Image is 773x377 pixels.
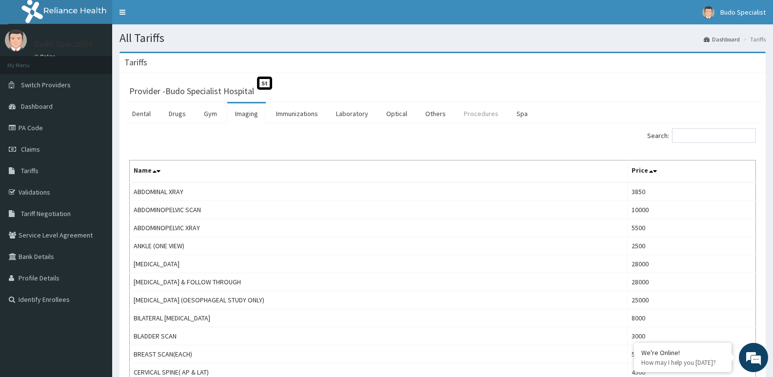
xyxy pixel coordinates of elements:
a: Online [34,53,58,60]
td: 28000 [627,255,755,273]
td: 10000 [627,201,755,219]
td: BILATERAL [MEDICAL_DATA] [130,309,628,327]
span: Claims [21,145,40,154]
a: Gym [196,103,225,124]
th: Name [130,160,628,183]
a: Drugs [161,103,194,124]
img: User Image [702,6,714,19]
td: ABDOMINOPELVIC SCAN [130,201,628,219]
td: [MEDICAL_DATA] [130,255,628,273]
h1: All Tariffs [119,32,766,44]
td: 3000 [627,327,755,345]
span: Budo Specialist [720,8,766,17]
a: Laboratory [328,103,376,124]
h3: Tariffs [124,58,147,67]
td: BREAST SCAN(EACH) [130,345,628,363]
span: Switch Providers [21,80,71,89]
img: User Image [5,29,27,51]
div: Chat with us now [51,55,164,67]
span: Tariff Negotiation [21,209,71,218]
span: Dashboard [21,102,53,111]
td: 3850 [627,182,755,201]
p: Budo Specialist [34,40,93,48]
td: ANKLE (ONE VIEW) [130,237,628,255]
td: [MEDICAL_DATA] & FOLLOW THROUGH [130,273,628,291]
td: ABDOMINAL XRAY [130,182,628,201]
p: How may I help you today? [641,358,724,367]
a: Dashboard [704,35,740,43]
a: Procedures [456,103,506,124]
div: We're Online! [641,348,724,357]
td: 2500 [627,237,755,255]
textarea: Type your message and hit 'Enter' [5,266,186,300]
a: Optical [378,103,415,124]
span: We're online! [57,123,135,221]
img: d_794563401_company_1708531726252_794563401 [18,49,40,73]
td: [MEDICAL_DATA] (OESOPHAGEAL STUDY ONLY) [130,291,628,309]
td: ABDOMINOPELVIC XRAY [130,219,628,237]
li: Tariffs [741,35,766,43]
a: Dental [124,103,159,124]
a: Others [417,103,454,124]
a: Spa [509,103,535,124]
th: Price [627,160,755,183]
td: 8000 [627,309,755,327]
h3: Provider - Budo Specialist Hospital [129,87,254,96]
td: 5500 [627,345,755,363]
div: Minimize live chat window [160,5,183,28]
span: Tariffs [21,166,39,175]
a: Imaging [227,103,266,124]
a: Immunizations [268,103,326,124]
td: 25000 [627,291,755,309]
label: Search: [647,128,756,143]
span: St [257,77,272,90]
input: Search: [672,128,756,143]
td: 5500 [627,219,755,237]
td: 28000 [627,273,755,291]
td: BLADDER SCAN [130,327,628,345]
